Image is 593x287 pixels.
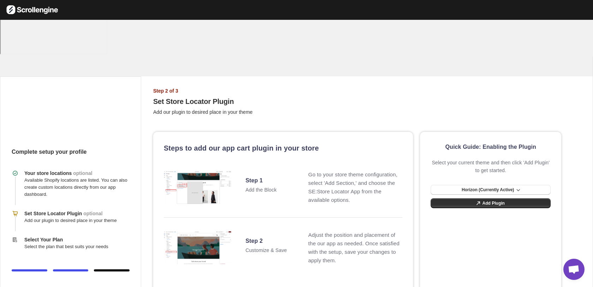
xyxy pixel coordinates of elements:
h2: Quick Guide: Enabling the Plugin [445,142,536,152]
span: optional [83,211,102,216]
h4: Select Your Plan [24,236,108,243]
span: Add Plugin [483,200,505,206]
p: Add our plugin to desired place in your theme [24,217,117,224]
span: optional [73,170,92,176]
h4: Set Store Locator Plugin [24,210,117,217]
b: Complete setup your profile [12,149,86,155]
button: Horizon (Currently Active) [431,185,551,195]
h1: Set Store Locator Plugin [153,97,586,106]
h3: Add the Block [245,186,308,194]
p: Adjust the position and placement of the our app as needed. Once satisfied with the setup, save y... [308,231,402,265]
div: Open chat [563,259,585,280]
p: Select the plan that best suits your needs [24,243,108,250]
img: Step 2 [164,228,232,267]
p: Available Shopify locations are listed. You can also create custom locations directly from our ap... [24,177,130,198]
p: Go to your store theme configuration, select 'Add Section,' and choose the SE:Store Locator App f... [308,170,402,204]
h3: Customize & Save [245,246,308,254]
h2: Step 1 [245,177,308,184]
p: Add our plugin to desired place in your theme [153,109,586,116]
span: Horizon (Currently Active) [462,187,514,193]
a: Add Plugin [431,198,551,208]
h4: Your store locations [24,170,130,177]
p: Select your current theme and then click 'Add Plugin' to get started. [431,159,551,175]
h2: Step 2 [245,238,308,245]
h1: Step 2 of 3 [153,87,586,94]
img: Step 1 [164,168,232,207]
h1: Steps to add our app cart plugin in your store [164,142,402,154]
